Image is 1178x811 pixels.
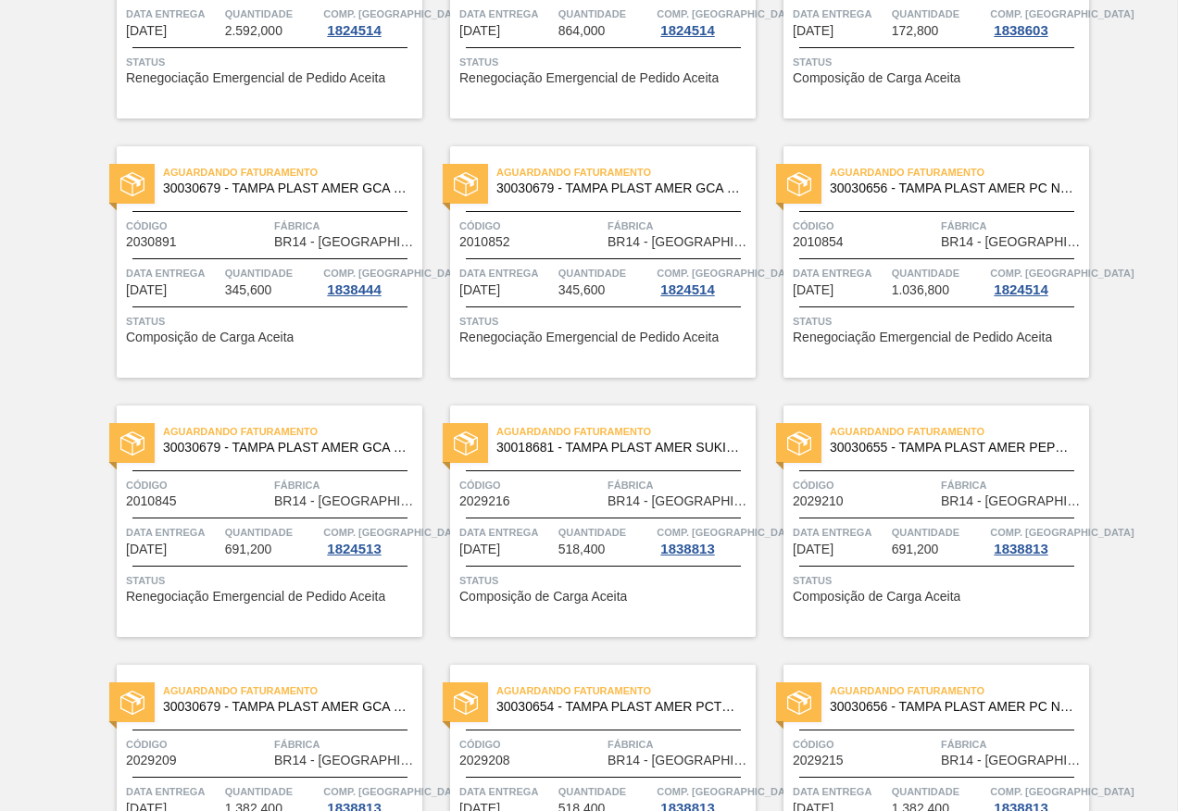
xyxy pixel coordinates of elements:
[990,23,1051,38] div: 1838603
[126,782,220,801] span: Data entrega
[558,283,606,297] span: 345,600
[323,5,418,38] a: Comp. [GEOGRAPHIC_DATA]1824514
[793,283,833,297] span: 18/09/2025
[830,422,1089,441] span: Aguardando Faturamento
[126,494,177,508] span: 2010845
[459,235,510,249] span: 2010852
[793,331,1052,344] span: Renegociação Emergencial de Pedido Aceita
[126,523,220,542] span: Data entrega
[274,217,418,235] span: Fábrica
[274,494,418,508] span: BR14 - Curitibana
[892,782,986,801] span: Quantidade
[120,431,144,455] img: status
[459,5,554,23] span: Data entrega
[496,163,756,181] span: Aguardando Faturamento
[608,217,751,235] span: Fábrica
[657,23,718,38] div: 1824514
[454,172,478,196] img: status
[120,691,144,715] img: status
[787,691,811,715] img: status
[657,282,718,297] div: 1824514
[454,691,478,715] img: status
[558,523,653,542] span: Quantidade
[459,523,554,542] span: Data entrega
[496,681,756,700] span: Aguardando Faturamento
[558,264,653,282] span: Quantidade
[496,700,741,714] span: 30030654 - TAMPA PLAST AMER PCTW NIV24
[89,146,422,378] a: statusAguardando Faturamento30030679 - TAMPA PLAST AMER GCA ZERO NIV24Código2030891FábricaBR14 - ...
[793,523,887,542] span: Data entrega
[126,735,269,754] span: Código
[323,282,384,297] div: 1838444
[990,523,1134,542] span: Comp. Carga
[793,476,936,494] span: Código
[830,700,1074,714] span: 30030656 - TAMPA PLAST AMER PC NIV24
[163,441,407,455] span: 30030679 - TAMPA PLAST AMER GCA ZERO NIV24
[608,476,751,494] span: Fábrica
[323,5,467,23] span: Comp. Carga
[657,523,751,556] a: Comp. [GEOGRAPHIC_DATA]1838813
[459,312,751,331] span: Status
[459,494,510,508] span: 2029216
[323,523,418,556] a: Comp. [GEOGRAPHIC_DATA]1824513
[990,264,1084,297] a: Comp. [GEOGRAPHIC_DATA]1824514
[657,264,800,282] span: Comp. Carga
[892,5,986,23] span: Quantidade
[941,494,1084,508] span: BR14 - Curitibana
[496,441,741,455] span: 30018681 - TAMPA PLAST AMER SUKITA S/LINER
[558,782,653,801] span: Quantidade
[657,523,800,542] span: Comp. Carga
[941,235,1084,249] span: BR14 - Curitibana
[892,264,986,282] span: Quantidade
[126,71,385,85] span: Renegociação Emergencial de Pedido Aceita
[459,53,751,71] span: Status
[126,264,220,282] span: Data entrega
[126,590,385,604] span: Renegociação Emergencial de Pedido Aceita
[163,700,407,714] span: 30030679 - TAMPA PLAST AMER GCA ZERO NIV24
[163,681,422,700] span: Aguardando Faturamento
[459,735,603,754] span: Código
[459,264,554,282] span: Data entrega
[830,181,1074,195] span: 30030656 - TAMPA PLAST AMER PC NIV24
[793,5,887,23] span: Data entrega
[608,494,751,508] span: BR14 - Curitibana
[990,264,1134,282] span: Comp. Carga
[657,542,718,556] div: 1838813
[990,523,1084,556] a: Comp. [GEOGRAPHIC_DATA]1838813
[657,264,751,297] a: Comp. [GEOGRAPHIC_DATA]1824514
[990,5,1084,38] a: Comp. [GEOGRAPHIC_DATA]1838603
[459,571,751,590] span: Status
[274,476,418,494] span: Fábrica
[126,5,220,23] span: Data entrega
[793,312,1084,331] span: Status
[990,5,1134,23] span: Comp. Carga
[793,571,1084,590] span: Status
[830,441,1074,455] span: 30030655 - TAMPA PLAST AMER PEPSI ZERO NIV24
[126,331,294,344] span: Composição de Carga Aceita
[793,782,887,801] span: Data entrega
[459,217,603,235] span: Código
[126,571,418,590] span: Status
[787,172,811,196] img: status
[830,681,1089,700] span: Aguardando Faturamento
[274,735,418,754] span: Fábrica
[793,590,960,604] span: Composição de Carga Aceita
[422,405,756,637] a: statusAguardando Faturamento30018681 - TAMPA PLAST AMER SUKITA S/LINERCódigo2029216FábricaBR14 - ...
[990,282,1051,297] div: 1824514
[225,543,272,556] span: 691,200
[892,283,949,297] span: 1.036,800
[793,543,833,556] span: 02/10/2025
[496,422,756,441] span: Aguardando Faturamento
[941,217,1084,235] span: Fábrica
[274,754,418,767] span: BR14 - Curitibana
[225,782,320,801] span: Quantidade
[126,543,167,556] span: 18/09/2025
[459,283,500,297] span: 18/09/2025
[225,283,272,297] span: 345,600
[787,431,811,455] img: status
[756,405,1089,637] a: statusAguardando Faturamento30030655 - TAMPA PLAST AMER PEPSI ZERO NIV24Código2029210FábricaBR14 ...
[126,283,167,297] span: 18/09/2025
[126,754,177,767] span: 2029209
[163,163,422,181] span: Aguardando Faturamento
[657,5,751,38] a: Comp. [GEOGRAPHIC_DATA]1824514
